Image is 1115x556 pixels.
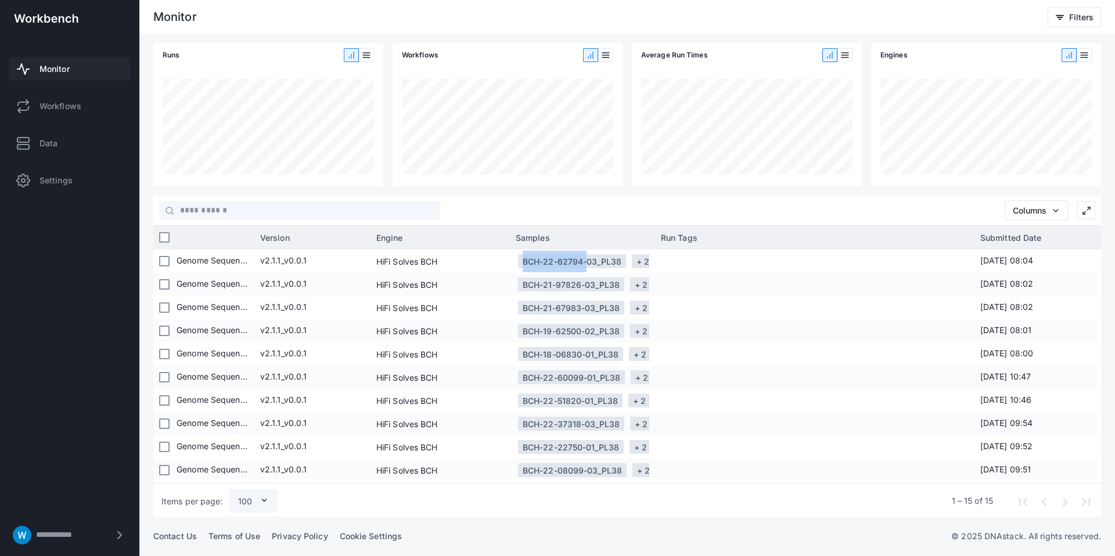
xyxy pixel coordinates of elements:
[121,366,249,389] span: Human Whole Genome Sequencing (HiFi Solves)
[376,297,438,319] span: HiFi Solves BCH
[1053,490,1074,511] button: Next page
[523,344,618,365] div: BCH-18-06830-01_PL38
[260,342,365,366] span: v2.1.1_v0.0.1
[39,63,70,75] span: Monitor
[153,12,197,23] div: Monitor
[952,495,993,507] div: 1 – 15 of 15
[153,531,197,541] a: Contact Us
[641,49,708,61] span: Average Run Times
[121,250,249,273] span: Human Whole Genome Sequencing (HiFi Solves)
[523,413,620,435] div: BCH-22-37318-03_PL38
[980,435,1085,458] span: [DATE] 09:52
[163,49,179,61] span: Runs
[161,496,223,507] div: Items per page:
[260,319,365,342] span: v2.1.1_v0.0.1
[9,132,130,155] a: Data
[980,296,1085,319] span: [DATE] 08:02
[523,390,618,411] div: BCH-22-51820-01_PL38
[635,413,648,435] div: + 2
[260,296,365,319] span: v2.1.1_v0.0.1
[376,436,438,458] span: HiFi Solves BCH
[634,344,646,365] div: + 2
[376,233,403,243] span: Engine
[980,319,1085,342] span: [DATE] 08:01
[980,412,1085,435] span: [DATE] 09:54
[636,251,649,272] div: + 2
[9,57,130,81] a: Monitor
[523,274,620,295] div: BCH-21-97826-03_PL38
[523,320,620,342] div: BCH-19-62500-02_PL38
[39,138,57,149] span: Data
[1069,12,1094,22] span: Filters
[260,273,365,296] span: v2.1.1_v0.0.1
[635,274,648,295] div: + 2
[260,458,365,482] span: v2.1.1_v0.0.1
[637,460,650,481] div: + 2
[516,233,550,243] span: Samples
[1074,490,1095,511] button: Last page
[1012,490,1033,511] button: First page
[951,530,1101,542] p: © 2025 DNAstack. All rights reserved.
[39,100,81,112] span: Workflows
[208,531,260,541] a: Terms of Use
[121,273,249,296] span: Human Whole Genome Sequencing (HiFi Solves)
[1013,205,1046,215] span: Columns
[260,366,365,389] span: v2.1.1_v0.0.1
[633,390,646,411] div: + 2
[523,436,619,458] div: BCH-22-22750-01_PL38
[980,366,1085,389] span: [DATE] 10:47
[260,435,365,458] span: v2.1.1_v0.0.1
[402,49,438,61] span: Workflows
[634,436,647,458] div: + 2
[1048,7,1101,27] button: Filters
[980,458,1085,482] span: [DATE] 09:51
[14,14,78,23] img: workbench-logo-white.svg
[980,273,1085,296] span: [DATE] 08:02
[376,320,438,342] span: HiFi Solves BCH
[340,531,402,541] a: Cookie Settings
[523,251,621,272] div: BCH-22-62794-03_PL38
[980,233,1041,243] span: Submitted Date
[121,412,249,435] span: Human Whole Genome Sequencing (HiFi Solves)
[376,344,438,365] span: HiFi Solves BCH
[376,413,438,435] span: HiFi Solves BCH
[523,367,620,388] div: BCH-22-60099-01_PL38
[260,233,290,243] span: Version
[980,389,1085,412] span: [DATE] 10:46
[9,169,130,192] a: Settings
[1033,490,1053,511] button: Previous page
[635,367,648,388] div: + 2
[260,389,365,412] span: v2.1.1_v0.0.1
[376,367,438,388] span: HiFi Solves BCH
[272,531,328,541] a: Privacy Policy
[1005,200,1068,221] button: Columns
[376,274,438,295] span: HiFi Solves BCH
[121,319,249,342] span: Human Whole Genome Sequencing (HiFi Solves)
[635,320,648,342] div: + 2
[980,342,1085,366] span: [DATE] 08:00
[523,297,620,319] div: BCH-21-67983-03_PL38
[260,250,365,273] span: v2.1.1_v0.0.1
[121,296,249,319] span: Human Whole Genome Sequencing (HiFi Solves)
[121,342,249,366] span: Human Whole Genome Sequencing (HiFi Solves)
[121,435,249,458] span: Human Whole Genome Sequencing (HiFi Solves)
[376,251,438,272] span: HiFi Solves BCH
[661,233,697,243] span: Run Tags
[523,460,622,481] div: BCH-22-08099-03_PL38
[121,458,249,482] span: Human Whole Genome Sequencing (HiFi Solves)
[260,412,365,435] span: v2.1.1_v0.0.1
[121,389,249,412] span: Human Whole Genome Sequencing (HiFi Solves)
[39,175,73,186] span: Settings
[980,250,1085,273] span: [DATE] 08:04
[9,95,130,118] a: Workflows
[880,49,908,61] span: Engines
[376,390,438,411] span: HiFi Solves BCH
[635,297,648,319] div: + 2
[376,460,438,481] span: HiFi Solves BCH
